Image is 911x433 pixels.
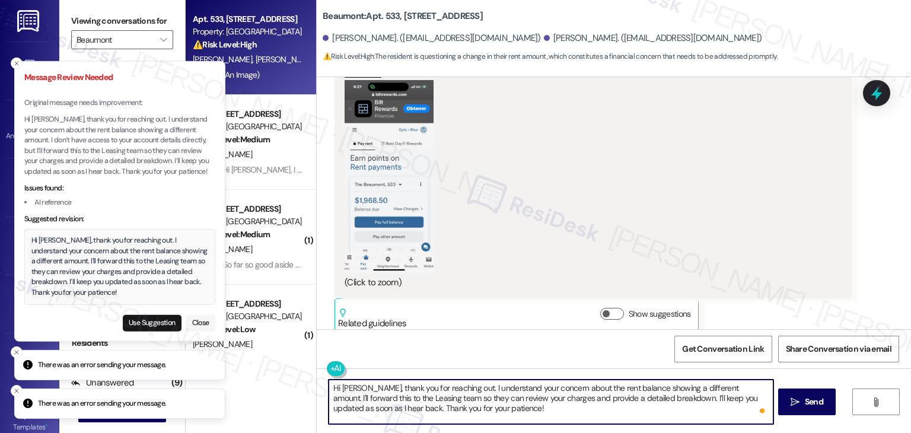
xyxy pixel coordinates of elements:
button: Zoom image [345,80,434,273]
button: Use Suggestion [123,315,181,332]
a: Download [345,59,833,79]
div: Hi [PERSON_NAME], thank you for reaching out. I understand your concern about the rent balance sh... [31,235,209,298]
div: 4:19 PM: (An Image) [193,69,260,80]
i:  [791,397,799,407]
button: Get Conversation Link [674,336,772,362]
div: Suggested revision: [24,214,215,225]
div: Property: [GEOGRAPHIC_DATA] [193,310,302,323]
label: Viewing conversations for [71,12,173,30]
button: Close toast [11,57,23,69]
img: ResiDesk Logo [17,10,42,32]
strong: 🔧 Risk Level: Medium [193,134,270,145]
textarea: To enrich screen reader interactions, please activate Accessibility in Grammarly extension settings [329,380,773,424]
a: Inbox [6,55,53,87]
strong: ⚠️ Risk Level: High [193,39,257,50]
span: [PERSON_NAME] [193,149,252,160]
div: Apt. [STREET_ADDRESS] [193,298,302,310]
div: [PERSON_NAME]. ([EMAIL_ADDRESS][DOMAIN_NAME]) [323,32,541,44]
p: Hi [PERSON_NAME], thank you for reaching out. I understand your concern about the rent balance sh... [24,114,215,177]
p: Original message needs improvement: [24,98,215,109]
p: There was an error sending your message. [38,359,167,370]
button: Send [778,389,836,415]
span: : The resident is questioning a change in their rent amount, which constitutes a financial concer... [323,50,778,63]
li: AI reference [24,198,215,208]
button: Close toast [11,346,23,358]
b: Beaumont: Apt. 533, [STREET_ADDRESS] [323,10,483,23]
a: Leads [6,346,53,378]
button: Close [186,315,215,332]
div: Property: [GEOGRAPHIC_DATA] [193,120,302,133]
div: [PERSON_NAME]. ([EMAIL_ADDRESS][DOMAIN_NAME]) [544,32,762,44]
strong: 🔧 Risk Level: Medium [193,229,270,240]
i:  [160,35,167,44]
h3: Message Review Needed [24,71,215,83]
strong: ⚠️ Risk Level: High [323,52,374,61]
button: Close toast [11,385,23,397]
span: Share Conversation via email [786,343,891,355]
i:  [871,397,880,407]
div: Apt. [STREET_ADDRESS] [193,108,302,120]
label: Show suggestions [629,308,691,320]
p: There was an error sending your message. [38,399,167,409]
a: Insights • [6,230,53,262]
div: Related guidelines [338,308,407,330]
span: Get Conversation Link [682,343,764,355]
strong: 💡 Risk Level: Low [193,324,256,335]
div: Issues found: [24,183,215,193]
span: [PERSON_NAME] [193,244,252,254]
span: Send [805,396,823,408]
div: Property: [GEOGRAPHIC_DATA] [193,215,302,228]
input: All communities [77,30,154,49]
div: Apt. [STREET_ADDRESS] [193,203,302,215]
span: [PERSON_NAME] Jojoa [256,54,335,65]
a: Buildings [6,288,53,320]
span: • [46,421,47,429]
div: Property: [GEOGRAPHIC_DATA] [193,26,302,38]
div: Apt. 533, [STREET_ADDRESS] [193,13,302,26]
a: Site Visit • [6,171,53,203]
span: [PERSON_NAME] [193,339,252,349]
div: (Click to zoom) [345,276,833,289]
button: Share Conversation via email [778,336,899,362]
